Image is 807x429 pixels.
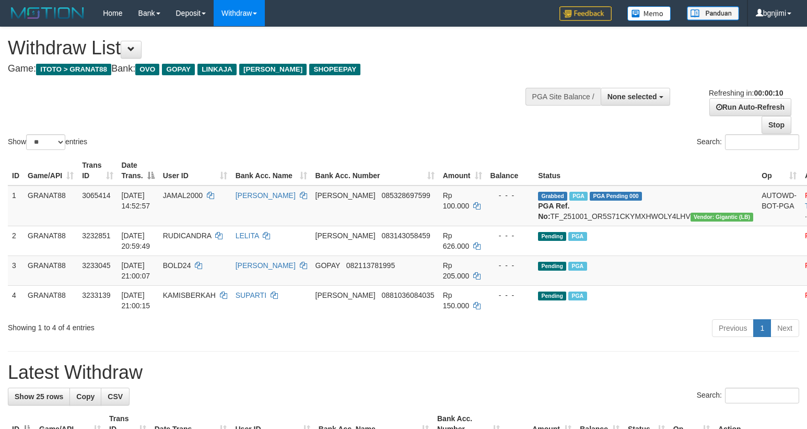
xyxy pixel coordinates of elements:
[687,6,739,20] img: panduan.png
[697,134,799,150] label: Search:
[8,256,24,285] td: 3
[76,392,95,401] span: Copy
[559,6,612,21] img: Feedback.jpg
[108,392,123,401] span: CSV
[538,192,567,201] span: Grabbed
[443,191,470,210] span: Rp 100.000
[697,388,799,403] label: Search:
[311,156,439,185] th: Bank Acc. Number: activate to sort column ascending
[163,291,216,299] span: KAMISBERKAH
[82,291,111,299] span: 3233139
[309,64,360,75] span: SHOPEEPAY
[236,291,266,299] a: SUPARTI
[381,231,430,240] span: Copy 083143058459 to clipboard
[490,190,530,201] div: - - -
[8,156,24,185] th: ID
[24,156,78,185] th: Game/API: activate to sort column ascending
[159,156,231,185] th: User ID: activate to sort column ascending
[8,134,87,150] label: Show entries
[163,231,212,240] span: RUDICANDRA
[568,292,587,300] span: Marked by bgnjimi
[490,290,530,300] div: - - -
[601,88,670,106] button: None selected
[8,226,24,256] td: 2
[8,5,87,21] img: MOTION_logo.png
[197,64,237,75] span: LINKAJA
[725,134,799,150] input: Search:
[712,319,754,337] a: Previous
[236,191,296,200] a: [PERSON_NAME]
[122,231,150,250] span: [DATE] 20:59:49
[8,38,528,59] h1: Withdraw List
[122,191,150,210] span: [DATE] 14:52:57
[315,291,376,299] span: [PERSON_NAME]
[122,261,150,280] span: [DATE] 21:00:07
[315,261,340,270] span: GOPAY
[231,156,311,185] th: Bank Acc. Name: activate to sort column ascending
[8,318,329,333] div: Showing 1 to 4 of 4 entries
[8,64,528,74] h4: Game: Bank:
[15,392,63,401] span: Show 25 rows
[346,261,395,270] span: Copy 082113781995 to clipboard
[770,319,799,337] a: Next
[122,291,150,310] span: [DATE] 21:00:15
[315,191,376,200] span: [PERSON_NAME]
[725,388,799,403] input: Search:
[8,185,24,226] td: 1
[236,261,296,270] a: [PERSON_NAME]
[8,285,24,315] td: 4
[24,256,78,285] td: GRANAT88
[762,116,791,134] a: Stop
[36,64,111,75] span: ITOTO > GRANAT88
[538,232,566,241] span: Pending
[568,232,587,241] span: Marked by bgnjimi
[538,202,569,221] b: PGA Ref. No:
[627,6,671,21] img: Button%20Memo.svg
[753,319,771,337] a: 1
[590,192,642,201] span: PGA Pending
[8,388,70,405] a: Show 25 rows
[8,362,799,383] h1: Latest Withdraw
[236,231,259,240] a: LELITA
[315,231,376,240] span: [PERSON_NAME]
[490,230,530,241] div: - - -
[569,192,588,201] span: Marked by bgndedek
[538,292,566,300] span: Pending
[443,291,470,310] span: Rp 150.000
[118,156,159,185] th: Date Trans.: activate to sort column descending
[162,64,195,75] span: GOPAY
[24,226,78,256] td: GRANAT88
[24,285,78,315] td: GRANAT88
[538,262,566,271] span: Pending
[439,156,486,185] th: Amount: activate to sort column ascending
[381,191,430,200] span: Copy 085328697599 to clipboard
[709,89,783,97] span: Refreshing in:
[78,156,117,185] th: Trans ID: activate to sort column ascending
[568,262,587,271] span: Marked by bgnjimi
[607,92,657,101] span: None selected
[490,260,530,271] div: - - -
[757,185,801,226] td: AUTOWD-BOT-PGA
[525,88,601,106] div: PGA Site Balance /
[381,291,434,299] span: Copy 0881036084035 to clipboard
[163,261,191,270] span: BOLD24
[534,185,757,226] td: TF_251001_OR5S71CKYMXHWOLY4LHV
[163,191,203,200] span: JAMAL2000
[534,156,757,185] th: Status
[754,89,783,97] strong: 00:00:10
[709,98,791,116] a: Run Auto-Refresh
[82,191,111,200] span: 3065414
[135,64,159,75] span: OVO
[691,213,754,222] span: Vendor URL: https://dashboard.q2checkout.com/secure
[24,185,78,226] td: GRANAT88
[26,134,65,150] select: Showentries
[443,261,470,280] span: Rp 205.000
[443,231,470,250] span: Rp 626.000
[82,231,111,240] span: 3232851
[69,388,101,405] a: Copy
[101,388,130,405] a: CSV
[239,64,307,75] span: [PERSON_NAME]
[486,156,534,185] th: Balance
[757,156,801,185] th: Op: activate to sort column ascending
[82,261,111,270] span: 3233045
